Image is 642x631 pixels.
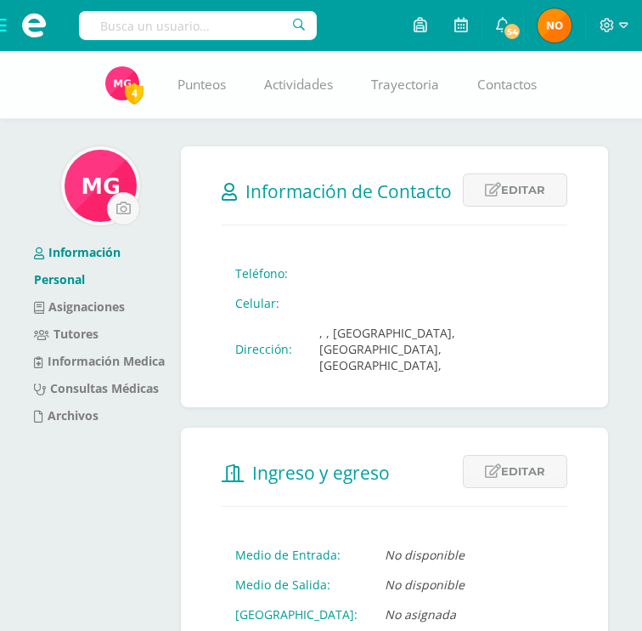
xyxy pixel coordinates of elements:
[222,570,371,600] td: Medio de Salida:
[34,244,121,287] a: Información Personal
[222,318,306,380] td: Dirección:
[352,51,459,119] a: Trayectoria
[385,547,465,563] i: No disponible
[34,380,159,396] a: Consultas Médicas
[385,606,456,622] i: No asignada
[385,577,465,593] i: No disponible
[105,66,139,100] img: 05154f680b7451cc1effe72600d57b8f.png
[264,76,333,94] span: Actividades
[503,22,521,41] span: 54
[222,600,371,629] td: [GEOGRAPHIC_DATA]:
[477,76,537,94] span: Contactos
[463,455,567,488] a: Editar
[34,326,99,342] a: Tutores
[222,288,306,318] td: Celular:
[125,82,144,104] span: 4
[538,9,572,43] img: 5ab026cfe20b66e6dbc847002bf25bcf.png
[222,540,371,570] td: Medio de Entrada:
[245,179,452,203] span: Información de Contacto
[159,51,245,119] a: Punteos
[177,76,226,94] span: Punteos
[463,173,567,207] a: Editar
[34,353,165,369] a: Información Medica
[34,407,99,424] a: Archivos
[459,51,556,119] a: Contactos
[306,318,567,380] td: , , [GEOGRAPHIC_DATA], [GEOGRAPHIC_DATA], [GEOGRAPHIC_DATA],
[79,11,317,40] input: Busca un usuario...
[34,298,125,315] a: Asignaciones
[245,51,352,119] a: Actividades
[65,150,137,222] img: 8b45d069d7a0fbd76c24b0207e9f6257.png
[222,259,306,288] td: Teléfono:
[252,461,390,485] span: Ingreso y egreso
[371,76,439,94] span: Trayectoria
